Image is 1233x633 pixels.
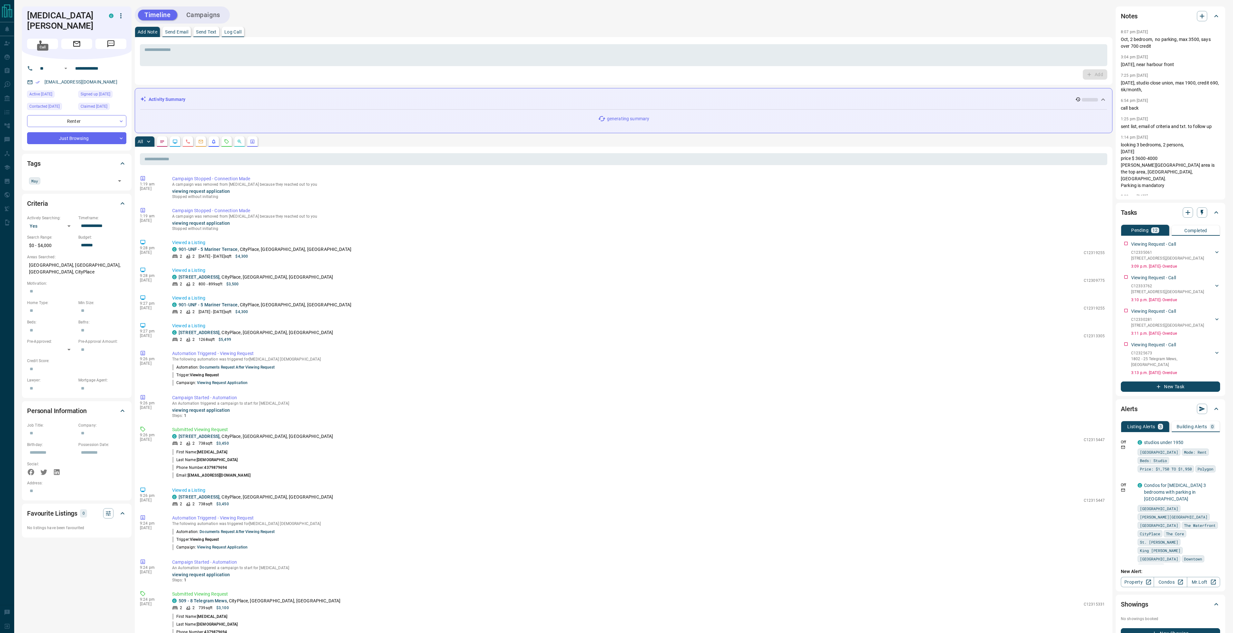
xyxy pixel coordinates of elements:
[140,329,162,333] p: 9:27 pm
[27,442,75,448] p: Birthday:
[1131,341,1176,348] p: Viewing Request - Call
[140,94,1107,105] div: Activity Summary
[1140,556,1178,562] span: [GEOGRAPHIC_DATA]
[172,175,1105,182] p: Campaign Stopped - Connection Made
[199,309,231,315] p: [DATE] - [DATE] sqft
[1177,424,1207,429] p: Building Alerts
[1211,424,1214,429] p: 0
[172,275,177,279] div: condos.ca
[1121,381,1220,392] button: New Task
[235,309,248,315] p: $4,300
[1084,333,1105,339] p: C12313305
[172,487,1105,494] p: Viewed a Listing
[1140,505,1178,512] span: [GEOGRAPHIC_DATA]
[1121,30,1148,34] p: 8:07 pm [DATE]
[200,529,274,534] a: documents request after viewing request
[1121,404,1138,414] h2: Alerts
[140,182,162,186] p: 1:19 am
[197,381,248,385] a: viewing request application
[1131,297,1220,303] p: 3:10 p.m. [DATE] - Overdue
[1121,599,1148,609] h2: Showings
[180,253,182,259] p: 2
[172,621,238,627] p: Last Name:
[172,394,1105,401] p: Campaign Started - Automation
[179,247,238,252] a: 901-UNF - 5 Mariner Terrace
[27,461,75,467] p: Social:
[1131,274,1176,281] p: Viewing Request - Call
[197,458,238,462] span: [DEMOGRAPHIC_DATA]
[1184,556,1202,562] span: Downtown
[27,508,77,519] h2: Favourite Listings
[192,440,195,446] p: 2
[172,295,1105,302] p: Viewed a Listing
[172,434,177,439] div: condos.ca
[140,361,162,366] p: [DATE]
[27,10,99,31] h1: [MEDICAL_DATA][PERSON_NAME]
[172,408,230,413] a: viewing request application
[1121,401,1220,417] div: Alerts
[179,302,351,308] p: , CityPlace, [GEOGRAPHIC_DATA], [GEOGRAPHIC_DATA]
[172,182,1105,187] p: A campaign was removed from [MEDICAL_DATA] because they reached out to you
[250,139,255,144] svg: Agent Actions
[172,364,275,370] p: Automation:
[179,494,220,499] a: [STREET_ADDRESS]
[1121,577,1154,587] a: Property
[27,525,126,531] p: No listings have been favourited
[1121,11,1138,21] h2: Notes
[180,440,182,446] p: 2
[1084,601,1105,607] p: C12315331
[180,309,182,315] p: 2
[237,139,242,144] svg: Opportunities
[226,281,239,287] p: $3,500
[27,115,126,127] div: Renter
[172,350,1105,357] p: Automation Triggered - Viewing Request
[172,221,230,226] a: viewing request application
[1131,315,1220,330] div: C12330281[STREET_ADDRESS],[GEOGRAPHIC_DATA]
[1084,305,1105,311] p: C12319255
[172,322,1105,329] p: Viewed a Listing
[179,598,340,604] p: , CityPlace, [GEOGRAPHIC_DATA], [GEOGRAPHIC_DATA]
[140,498,162,502] p: [DATE]
[1131,248,1220,262] div: C12335061[STREET_ADDRESS],[GEOGRAPHIC_DATA]
[192,309,195,315] p: 2
[140,214,162,218] p: 1:19 am
[1131,322,1204,328] p: [STREET_ADDRESS] , [GEOGRAPHIC_DATA]
[1131,228,1149,232] p: Pending
[172,357,1105,361] p: The following automation was triggered for [MEDICAL_DATA] [DEMOGRAPHIC_DATA]
[179,494,333,500] p: , CityPlace, [GEOGRAPHIC_DATA], [GEOGRAPHIC_DATA]
[140,597,162,602] p: 9:24 pm
[172,302,177,307] div: condos.ca
[179,274,333,281] p: , CityPlace, [GEOGRAPHIC_DATA], [GEOGRAPHIC_DATA]
[172,267,1105,274] p: Viewed a Listing
[140,273,162,278] p: 9:28 pm
[27,91,75,100] div: Tue Aug 12 2025
[27,480,126,486] p: Address:
[185,139,191,144] svg: Calls
[172,189,230,194] a: viewing request application
[140,570,162,574] p: [DATE]
[27,377,75,383] p: Lawyer:
[81,91,110,97] span: Signed up [DATE]
[109,14,113,18] div: condos.ca
[1121,98,1148,103] p: 6:54 pm [DATE]
[78,215,126,221] p: Timeframe:
[199,253,231,259] p: [DATE] - [DATE] sqft
[82,510,85,517] p: 0
[1131,255,1204,261] p: [STREET_ADDRESS] , [GEOGRAPHIC_DATA]
[172,544,248,550] p: Campaign:
[62,64,70,72] button: Open
[27,319,75,325] p: Beds:
[172,194,1105,200] p: Stopped without initiating
[1131,263,1220,269] p: 3:09 p.m. [DATE] - Overdue
[1121,445,1125,450] svg: Email
[179,302,238,307] a: 901-UNF - 5 Mariner Terrace
[78,319,126,325] p: Baths:
[1121,135,1148,140] p: 1:14 pm [DATE]
[224,30,241,34] p: Log Call
[1131,282,1220,296] div: C12333762[STREET_ADDRESS],[GEOGRAPHIC_DATA]
[1121,597,1220,612] div: Showings
[190,373,219,377] span: Viewing Request
[1121,55,1148,59] p: 3:04 pm [DATE]
[1121,194,1148,199] p: 2:39 pm [DATE]
[27,300,75,306] p: Home Type:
